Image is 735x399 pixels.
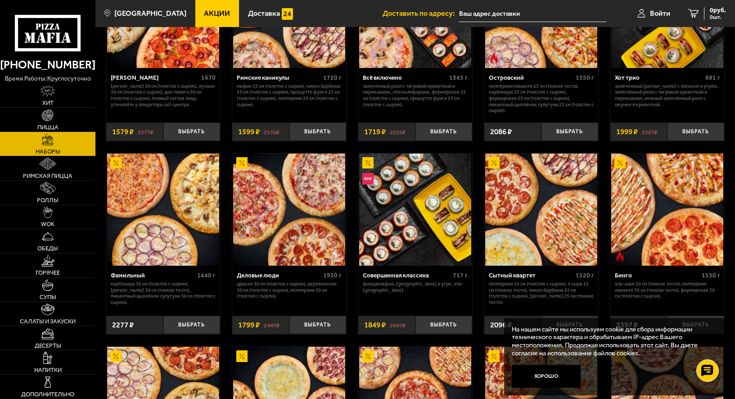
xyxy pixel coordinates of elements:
[615,272,699,279] div: Бинго
[667,316,724,335] button: Выбрать
[488,53,500,64] img: Острое блюдо
[614,157,626,169] img: Акционный
[111,74,199,81] div: [PERSON_NAME]
[21,391,74,397] span: Дополнительно
[42,100,54,106] span: Хит
[576,74,594,82] span: 1550 г
[36,270,60,276] span: Горячее
[484,154,598,266] a: АкционныйСытный квартет
[111,272,195,279] div: Фамильный
[512,326,712,358] p: На нашем сайте мы используем cookie для сбора информации технического характера и обрабатываем IP...
[40,294,56,300] span: Супы
[615,74,703,81] div: Хот трио
[489,272,573,279] div: Сытный квартет
[576,272,594,279] span: 1520 г
[112,321,134,329] span: 2277 ₽
[111,83,216,108] p: [PERSON_NAME] 30 см (толстое с сыром), Лучано 30 см (толстое с сыром), Дон Томаго 30 см (толстое ...
[23,173,72,179] span: Римская пицца
[232,154,346,266] a: АкционныйДеловые люди
[37,197,59,203] span: Роллы
[323,272,342,279] span: 1930 г
[358,154,472,266] a: АкционныйНовинкаСовершенная классика
[238,321,260,329] span: 1799 ₽
[363,272,451,279] div: Совершенная классика
[485,154,597,266] img: Сытный квартет
[237,74,321,81] div: Римские каникулы
[114,10,186,17] span: [GEOGRAPHIC_DATA]
[488,350,500,362] img: Акционный
[138,128,153,136] s: 2277 ₽
[390,128,406,136] s: 2256 ₽
[453,272,468,279] span: 717 г
[323,74,342,82] span: 1720 г
[615,281,720,299] p: Аль-Шам 30 см (тонкое тесто), Пепперони Пиканто 30 см (тонкое тесто), Фермерская 30 см (толстое с...
[264,128,280,136] s: 2136 ₽
[362,173,374,185] img: Новинка
[459,5,606,22] input: Ваш адрес доставки
[34,367,62,373] span: Напитки
[362,157,374,169] img: Акционный
[364,128,386,136] span: 1719 ₽
[611,154,723,266] img: Бинго
[35,343,61,349] span: Десерты
[289,122,346,141] button: Выбрать
[112,128,134,136] span: 1579 ₽
[111,281,216,305] p: Карбонара 30 см (толстое с сыром), [PERSON_NAME] 30 см (тонкое тесто), Пикантный цыплёнок сулугун...
[650,10,670,17] span: Войти
[488,157,500,169] img: Акционный
[705,74,720,82] span: 881 г
[490,128,512,136] span: 2086 ₽
[248,10,280,17] span: Доставка
[642,128,658,136] s: 2267 ₽
[36,149,60,154] span: Наборы
[204,10,230,17] span: Акции
[614,250,626,262] img: Острое блюдо
[363,281,468,293] p: Филадельфия, [GEOGRAPHIC_DATA] в угре, Эби [GEOGRAPHIC_DATA].
[541,316,598,335] button: Выбрать
[359,154,471,266] img: Совершенная классика
[489,83,594,114] p: Пепперони Пиканто 25 см (тонкое тесто), Карбонара 25 см (толстое с сыром), Фермерская 25 см (толс...
[616,128,638,136] span: 1999 ₽
[541,122,598,141] button: Выбрать
[110,157,122,169] img: Акционный
[702,272,720,279] span: 1530 г
[489,281,594,305] p: Пепперони 25 см (толстое с сыром), 4 сыра 25 см (тонкое тесто), Чикен Барбекю 25 см (толстое с сы...
[201,74,216,82] span: 1670
[237,281,342,299] p: Дракон 30 см (толстое с сыром), Деревенская 30 см (толстое с сыром), Пепперони 30 см (толстое с с...
[383,10,459,17] span: Доставить по адресу:
[264,321,280,329] s: 2447 ₽
[390,321,406,329] s: 2047 ₽
[197,272,216,279] span: 1440 г
[236,157,248,169] img: Акционный
[362,350,374,362] img: Акционный
[237,83,342,108] p: Мафия 25 см (толстое с сыром), Чикен Барбекю 25 см (толстое с сыром), Прошутто Фунги 25 см (толст...
[20,318,76,324] span: Салаты и закуски
[489,74,573,81] div: Островский
[41,221,54,227] span: WOK
[449,74,468,82] span: 1345 г
[363,83,468,108] p: Запечённый ролл с тигровой креветкой и пармезаном, Эби Калифорния, Фермерская 25 см (толстое с сы...
[233,154,345,266] img: Деловые люди
[236,350,248,362] img: Акционный
[667,122,724,141] button: Выбрать
[282,8,293,20] img: 15daf4d41897b9f0e9f617042186c801.svg
[163,122,220,141] button: Выбрать
[615,83,720,108] p: Запеченный [PERSON_NAME] с лососем и угрём, Запечённый ролл с тигровой креветкой и пармезаном, Не...
[238,128,260,136] span: 1599 ₽
[107,154,219,266] img: Фамильный
[289,316,346,335] button: Выбрать
[710,14,726,20] span: 0 шт.
[363,74,447,81] div: Всё включено
[106,154,220,266] a: АкционныйФамильный
[37,245,58,251] span: Обеды
[37,124,59,130] span: Пицца
[415,316,472,335] button: Выбрать
[110,350,122,362] img: Акционный
[490,321,512,329] span: 2096 ₽
[163,316,220,335] button: Выбрать
[710,7,726,14] span: 0 руб.
[415,122,472,141] button: Выбрать
[610,154,724,266] a: АкционныйОстрое блюдоБинго
[512,365,581,388] button: Хорошо
[237,272,321,279] div: Деловые люди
